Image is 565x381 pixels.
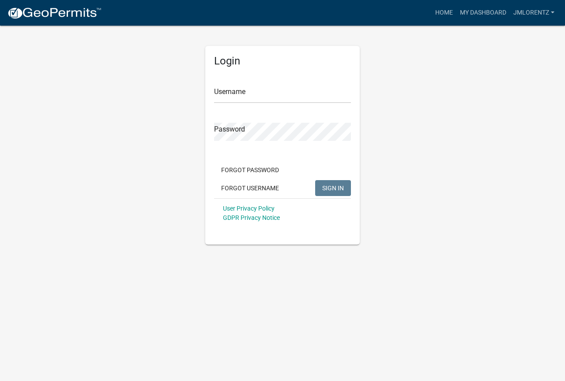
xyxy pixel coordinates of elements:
[510,4,558,21] a: JMLorentz
[322,184,344,191] span: SIGN IN
[223,205,275,212] a: User Privacy Policy
[432,4,456,21] a: Home
[214,55,351,68] h5: Login
[315,180,351,196] button: SIGN IN
[223,214,280,221] a: GDPR Privacy Notice
[214,180,286,196] button: Forgot Username
[214,162,286,178] button: Forgot Password
[456,4,510,21] a: My Dashboard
